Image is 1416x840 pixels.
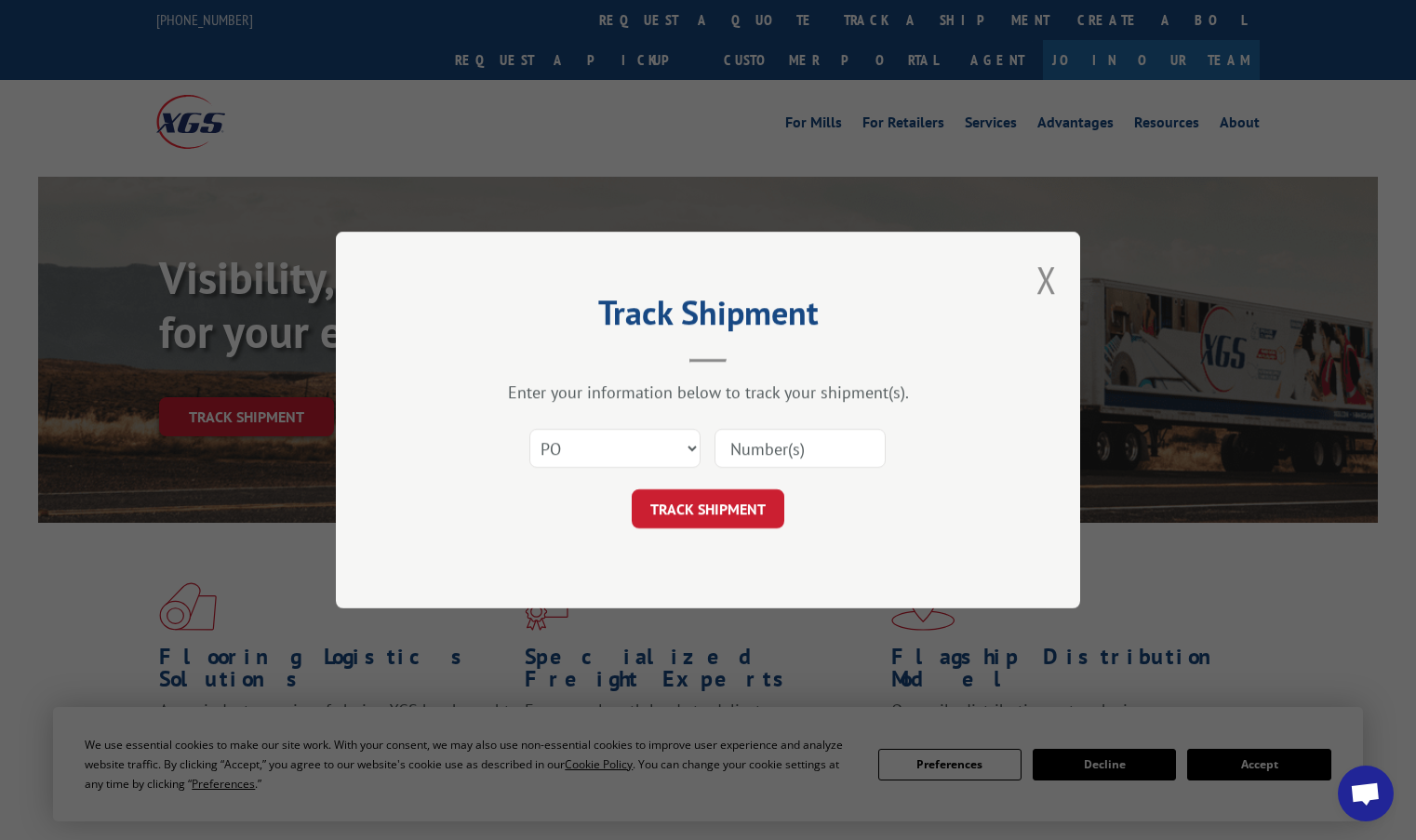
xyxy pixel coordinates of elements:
div: Enter your information below to track your shipment(s). [429,381,987,403]
input: Number(s) [715,429,886,468]
button: TRACK SHIPMENT [632,489,784,528]
h2: Track Shipment [429,300,987,335]
div: Open chat [1338,766,1394,821]
button: Close modal [1036,255,1057,304]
